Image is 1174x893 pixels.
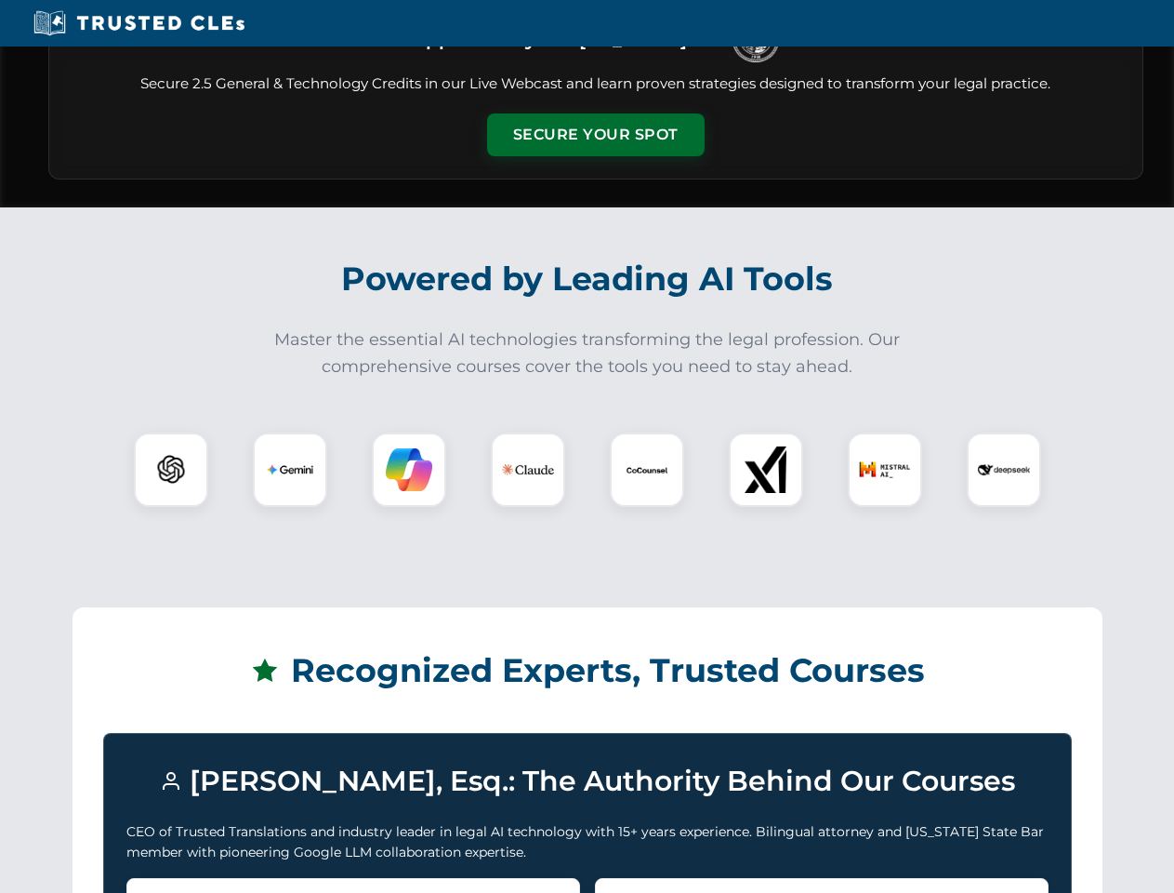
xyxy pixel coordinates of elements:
[729,433,803,507] div: xAI
[103,638,1072,703] h2: Recognized Experts, Trusted Courses
[126,821,1049,863] p: CEO of Trusted Translations and industry leader in legal AI technology with 15+ years experience....
[72,73,1120,95] p: Secure 2.5 General & Technology Credits in our Live Webcast and learn proven strategies designed ...
[624,446,670,493] img: CoCounsel Logo
[262,327,913,380] p: Master the essential AI technologies transforming the legal profession. Our comprehensive courses...
[253,433,327,507] div: Gemini
[28,9,250,37] img: Trusted CLEs
[386,446,432,493] img: Copilot Logo
[126,756,1049,806] h3: [PERSON_NAME], Esq.: The Authority Behind Our Courses
[144,443,198,497] img: ChatGPT Logo
[967,433,1041,507] div: DeepSeek
[610,433,684,507] div: CoCounsel
[491,433,565,507] div: Claude
[859,444,911,496] img: Mistral AI Logo
[267,446,313,493] img: Gemini Logo
[743,446,789,493] img: xAI Logo
[487,113,705,156] button: Secure Your Spot
[978,444,1030,496] img: DeepSeek Logo
[848,433,922,507] div: Mistral AI
[134,433,208,507] div: ChatGPT
[372,433,446,507] div: Copilot
[502,444,554,496] img: Claude Logo
[73,247,1102,312] h2: Powered by Leading AI Tools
